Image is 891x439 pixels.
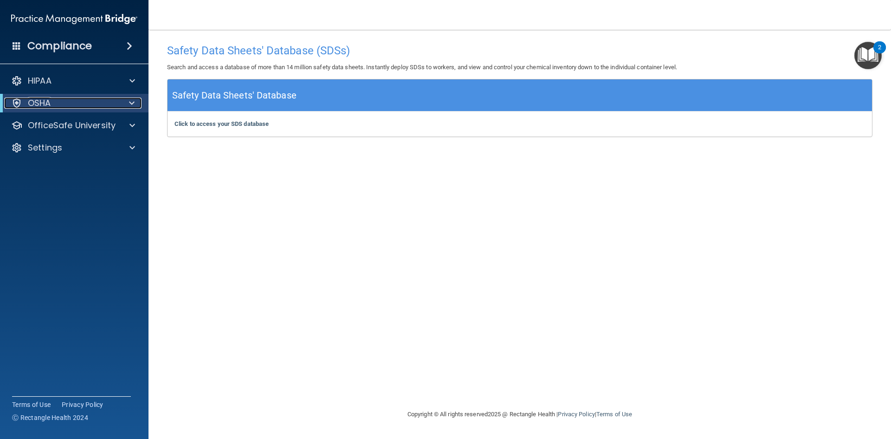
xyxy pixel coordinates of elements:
[27,39,92,52] h4: Compliance
[730,373,880,410] iframe: Drift Widget Chat Controller
[28,98,51,109] p: OSHA
[172,87,297,104] h5: Safety Data Sheets' Database
[62,400,103,409] a: Privacy Policy
[174,120,269,127] a: Click to access your SDS database
[167,45,872,57] h4: Safety Data Sheets' Database (SDSs)
[11,98,135,109] a: OSHA
[11,75,135,86] a: HIPAA
[28,142,62,153] p: Settings
[28,75,52,86] p: HIPAA
[11,10,137,28] img: PMB logo
[350,400,689,429] div: Copyright © All rights reserved 2025 @ Rectangle Health | |
[854,42,882,69] button: Open Resource Center, 2 new notifications
[167,62,872,73] p: Search and access a database of more than 14 million safety data sheets. Instantly deploy SDSs to...
[28,120,116,131] p: OfficeSafe University
[11,142,135,153] a: Settings
[558,411,594,418] a: Privacy Policy
[596,411,632,418] a: Terms of Use
[878,47,881,59] div: 2
[12,413,88,422] span: Ⓒ Rectangle Health 2024
[12,400,51,409] a: Terms of Use
[11,120,135,131] a: OfficeSafe University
